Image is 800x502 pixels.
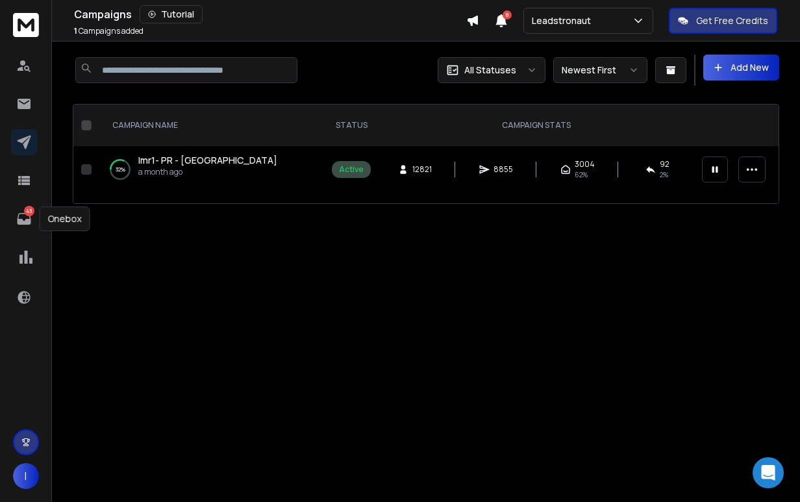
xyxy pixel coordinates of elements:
div: Onebox [40,207,90,231]
p: Campaigns added [74,26,144,36]
p: All Statuses [464,64,516,77]
button: Tutorial [140,5,203,23]
span: 2 % [660,169,668,180]
span: 1 [74,25,77,36]
button: I [13,463,39,489]
button: Newest First [553,57,647,83]
th: CAMPAIGN STATS [379,105,694,146]
p: a month ago [138,167,277,177]
button: Get Free Credits [669,8,777,34]
p: Leadstronaut [532,14,596,27]
span: 62 % [575,169,588,180]
span: 8855 [494,164,513,175]
a: Imr1- PR - [GEOGRAPHIC_DATA] [138,154,277,167]
p: 43 [24,206,34,216]
span: 92 [660,159,669,169]
p: Get Free Credits [696,14,768,27]
div: Active [339,164,364,175]
div: Campaigns [74,5,466,23]
span: 3004 [575,159,595,169]
a: 43 [11,206,37,232]
th: STATUS [324,105,379,146]
span: Imr1- PR - [GEOGRAPHIC_DATA] [138,154,277,166]
span: 8 [503,10,512,19]
button: Add New [703,55,779,81]
th: CAMPAIGN NAME [97,105,324,146]
p: 32 % [116,163,125,176]
div: Open Intercom Messenger [753,457,784,488]
span: 12821 [412,164,432,175]
td: 32%Imr1- PR - [GEOGRAPHIC_DATA]a month ago [97,146,324,193]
